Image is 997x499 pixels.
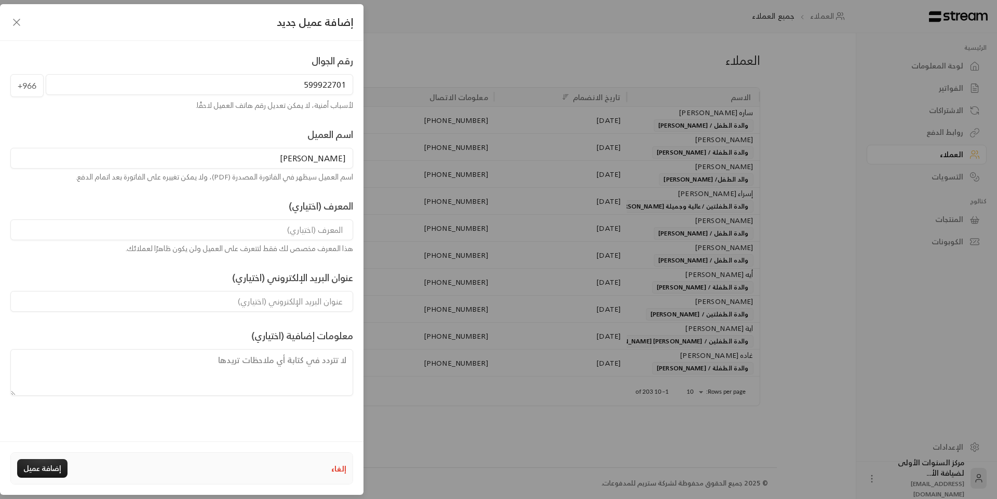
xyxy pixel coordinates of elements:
[10,291,353,312] input: عنوان البريد الإلكتروني (اختياري)
[46,74,353,95] input: رقم الجوال
[331,463,346,474] button: إلغاء
[10,100,353,110] div: لأسباب أمنية، لا يمكن تعديل رقم هاتف العميل لاحقًا.
[10,172,353,182] div: اسم العميل سيظهر في الفاتورة المصدرة (PDF)، ولا يمكن تغييره على الفاتورة بعد اتمام الدفع.
[289,199,353,213] label: المعرف (اختياري)
[10,243,353,254] div: هذا المعرف مخصص لك فقط لتتعرف على العميل ولن يكون ظاهرًا لعملائك.
[10,148,353,169] input: اسم العميل
[312,53,353,68] label: رقم الجوال
[307,127,353,142] label: اسم العميل
[10,74,44,97] span: +966
[10,219,353,240] input: المعرف (اختياري)
[277,15,353,30] span: إضافة عميل جديد
[251,328,353,343] label: معلومات إضافية (اختياري)
[232,270,353,285] label: عنوان البريد الإلكتروني (اختياري)
[17,459,68,478] button: إضافة عميل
